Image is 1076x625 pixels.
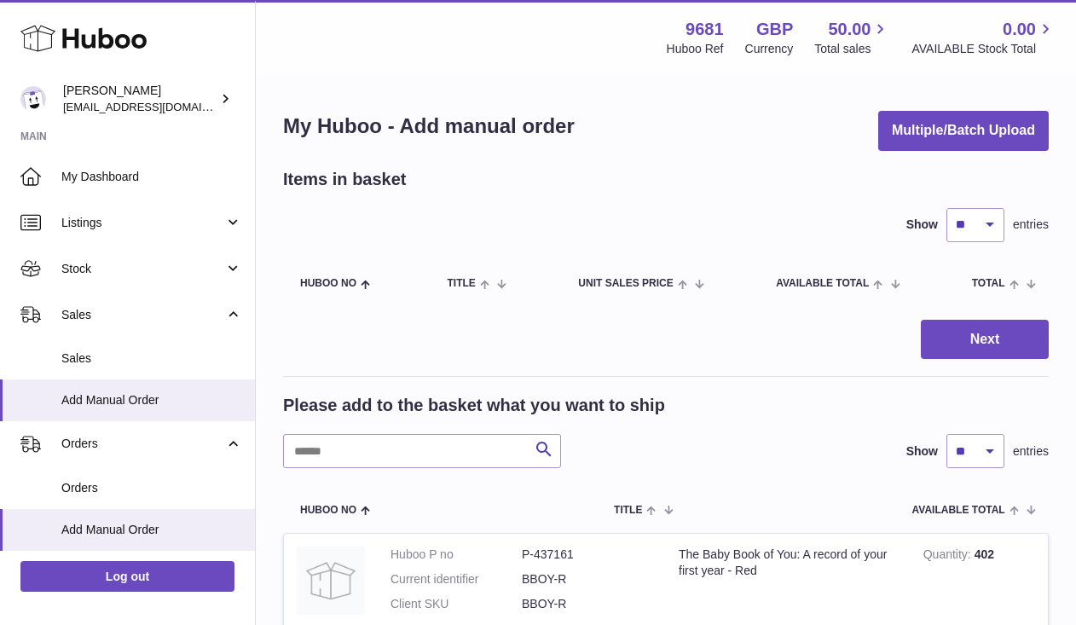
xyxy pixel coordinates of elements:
span: Stock [61,261,224,277]
span: AVAILABLE Total [776,278,869,289]
button: Multiple/Batch Upload [878,111,1049,151]
span: Huboo no [300,278,356,289]
span: Total [972,278,1005,289]
span: Unit Sales Price [578,278,673,289]
a: 50.00 Total sales [814,18,890,57]
span: Add Manual Order [61,392,242,408]
div: [PERSON_NAME] [63,83,217,115]
span: [EMAIL_ADDRESS][DOMAIN_NAME] [63,100,251,113]
span: Sales [61,307,224,323]
h2: Please add to the basket what you want to ship [283,394,665,417]
span: Orders [61,436,224,452]
dd: P-437161 [522,547,653,563]
span: Add Manual Order [61,522,242,538]
dt: Huboo P no [390,547,522,563]
img: The Baby Book of You: A record of your first year - Red [297,547,365,615]
dd: BBOY-R [522,596,653,612]
a: 0.00 AVAILABLE Stock Total [911,18,1056,57]
span: Listings [61,215,224,231]
span: 50.00 [828,18,871,41]
span: My Dashboard [61,169,242,185]
span: AVAILABLE Stock Total [911,41,1056,57]
dt: Client SKU [390,596,522,612]
img: hello@colourchronicles.com [20,86,46,112]
span: Sales [61,350,242,367]
span: Title [447,278,475,289]
span: entries [1013,217,1049,233]
dt: Current identifier [390,571,522,587]
h1: My Huboo - Add manual order [283,113,575,140]
label: Show [906,217,938,233]
label: Show [906,443,938,460]
dd: BBOY-R [522,571,653,587]
a: Log out [20,561,234,592]
div: Currency [745,41,794,57]
button: Next [921,320,1049,360]
strong: Quantity [923,547,975,565]
h2: Items in basket [283,168,407,191]
span: entries [1013,443,1049,460]
div: Huboo Ref [667,41,724,57]
span: AVAILABLE Total [912,505,1005,516]
span: Orders [61,480,242,496]
strong: GBP [756,18,793,41]
span: Huboo no [300,505,356,516]
span: 0.00 [1003,18,1036,41]
strong: 9681 [686,18,724,41]
span: Total sales [814,41,890,57]
span: Title [614,505,642,516]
